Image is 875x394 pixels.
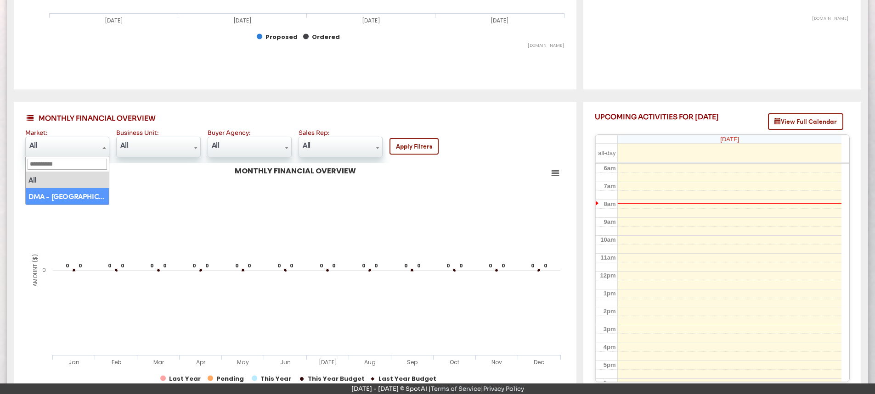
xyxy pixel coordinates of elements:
tspan: Apr [196,358,206,366]
div: 4pm [602,344,618,350]
label: Buyer Agency: [208,130,250,136]
tspan: 0 [235,262,239,269]
tspan: 0 [362,262,366,269]
tspan: 0 [79,262,82,269]
tspan: 0 [248,262,251,269]
span: All [299,137,383,157]
tspan: 0 [205,262,209,269]
tspan: Oct [450,358,459,366]
tspan: Mar [153,358,164,366]
tspan: Last Year Budget [378,374,436,383]
span: All [26,138,109,152]
span: All [116,137,200,157]
tspan: 0 [150,262,154,269]
tspan: Aug [364,358,376,366]
span: All [25,137,109,157]
tspan: 0 [374,262,378,269]
tspan: [DATE] [491,17,509,24]
tspan: [DATE] [105,17,123,24]
div: 1pm [602,290,618,296]
tspan: Ordered [311,33,339,41]
tspan: 0 [502,262,505,269]
a: View Full Calendar [768,113,843,130]
div: 6am [602,165,617,171]
tspan: This Year Budget [308,374,365,383]
tspan: 0 [531,262,535,269]
li: All [26,172,109,188]
li: DMA - [GEOGRAPHIC_DATA]-[GEOGRAPHIC_DATA]. [PERSON_NAME] [26,188,109,205]
span: UPCOMING ACTIVITIES FOR [DATE] [595,113,719,120]
tspan: 0 [66,262,69,269]
tspan: 0 [332,262,336,269]
tspan: 0 [163,262,167,269]
tspan: Last Year [169,374,201,383]
a: [DATE] [718,135,741,143]
tspan: Nov [491,358,502,366]
div: 2pm [602,308,618,314]
tspan: Jan [68,358,79,366]
tspan: [DATE] [362,17,380,24]
tspan: Proposed [265,33,298,41]
span: All [117,138,200,152]
label: Sales Rep: [299,130,329,136]
a: Terms of Service [431,385,481,393]
div: 11am [598,255,617,261]
div: 6pm [602,380,618,386]
tspan: Sep [407,358,418,366]
span: All [299,138,382,152]
tspan: Pending [216,374,244,383]
div: 12pm [598,272,618,278]
tspan: Feb [112,358,121,366]
tspan: May [237,358,249,366]
tspan: This Year [260,374,291,383]
text: [DOMAIN_NAME] [812,16,848,21]
tspan: 0 [404,262,408,269]
text: [DOMAIN_NAME] [528,43,564,48]
tspan: Amount ($) [31,254,39,286]
tspan: 0 [320,262,323,269]
div: 7am [602,183,617,189]
span: All [208,137,292,157]
div: 3pm [602,326,618,332]
tspan: 0 [108,262,112,269]
div: 10am [598,237,617,243]
span: all-day [596,150,617,156]
tspan: 0 [417,262,421,269]
tspan: 0 [459,262,463,269]
div: 8am [602,201,617,207]
tspan: 0 [42,266,46,274]
tspan: 0 [446,262,450,269]
tspan: [DATE] [233,17,252,24]
label: Business Unit: [116,130,158,136]
tspan: 0 [121,262,124,269]
tspan: 0 [489,262,492,269]
tspan: [DATE] [319,358,337,366]
tspan: 0 [290,262,294,269]
label: Market: [25,130,47,136]
span: MONTHLY FINANCIAL OVERVIEW [25,114,156,122]
tspan: Dec [534,358,544,366]
tspan: Jun [280,358,291,366]
div: 5pm [602,362,618,368]
a: Privacy Policy [483,385,524,393]
span: All [208,138,291,152]
button: Apply Filters [390,138,439,155]
tspan: 0 [277,262,281,269]
tspan: Monthly Financial Overview [235,166,356,176]
tspan: 0 [544,262,548,269]
tspan: 0 [192,262,196,269]
div: 9am [602,219,617,225]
